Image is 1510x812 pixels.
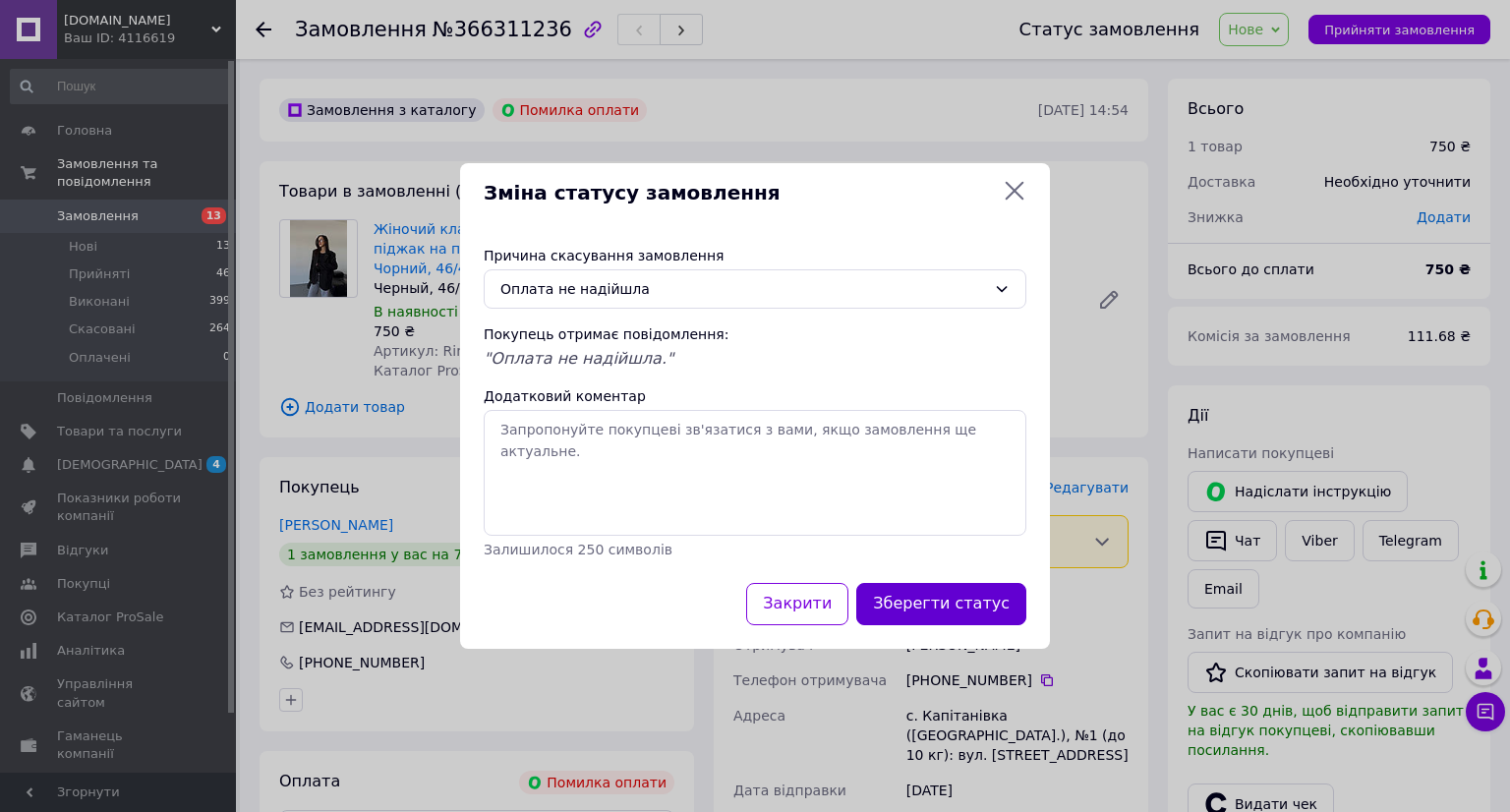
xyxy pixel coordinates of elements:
button: Закрити [746,583,848,625]
span: Зміна статусу замовлення [484,179,995,207]
div: Причина скасування замовлення [484,246,1026,265]
button: Зберегти статус [856,583,1026,625]
label: Додатковий коментар [484,388,646,404]
span: Залишилося 250 символів [484,542,672,557]
div: Оплата не надійшла [500,278,986,300]
span: "Оплата не надійшла." [484,349,673,368]
div: Покупець отримає повідомлення: [484,324,1026,344]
